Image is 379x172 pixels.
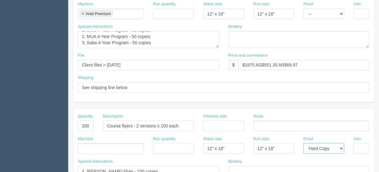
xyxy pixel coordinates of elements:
label: Inks [354,136,361,142]
label: Proof [303,1,313,7]
label: File [78,53,84,58]
label: Stock [253,114,264,119]
textarea: PO - Ariel Premium | Item - LAA-DP03 | Dolphin Stress Reliever Qty 500 X $2.03 = $1014 | Repeat S... [78,31,219,48]
label: Machine [78,1,93,7]
label: Description [103,114,123,119]
label: Inks [354,1,361,7]
label: Finished size [203,114,227,119]
div: $ [228,60,239,70]
label: Sheet size [203,1,222,7]
label: Shipping [78,75,94,81]
label: Quantity [78,114,93,119]
label: Sheet size [203,136,222,142]
label: Special instructions [78,24,113,30]
label: Proof [303,136,313,142]
label: Bindery [228,24,242,30]
label: Run size [253,1,269,7]
div: Ariel Premium [86,12,111,16]
label: Special instructions [78,159,113,165]
label: Bindery [228,159,242,165]
label: Run quantity [153,1,176,7]
label: Run quantity [153,136,176,142]
label: Run size [253,136,269,142]
label: Machine [78,136,93,142]
label: Price and commission [228,53,268,58]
